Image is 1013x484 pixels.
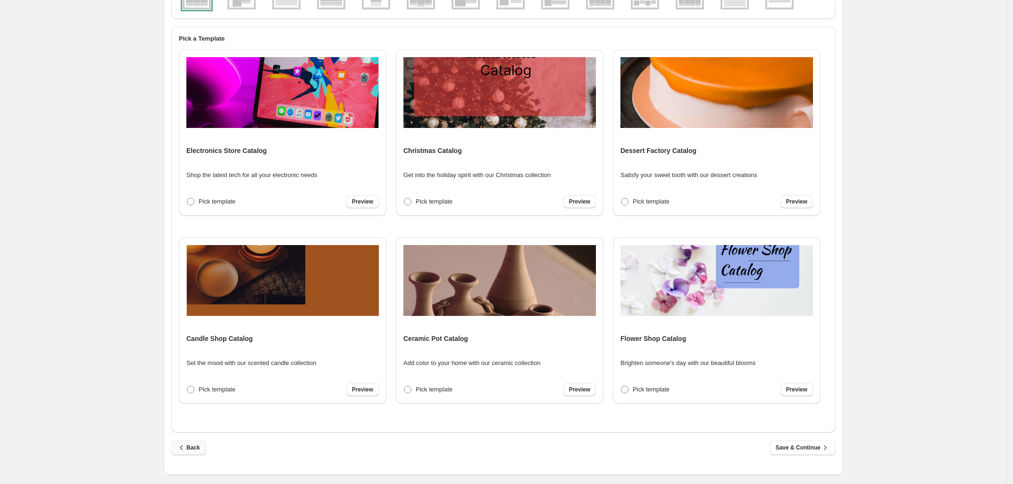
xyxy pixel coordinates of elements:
[620,146,696,155] h4: Dessert Factory Catalog
[620,358,755,368] p: Brighten someone's day with our beautiful blooms
[780,383,813,396] a: Preview
[403,170,551,180] p: Get into the holiday spirit with our Christmas collection
[199,386,235,393] span: Pick template
[633,198,670,205] span: Pick template
[186,146,267,155] h4: Electronics Store Catalog
[620,170,757,180] p: Satisfy your sweet tooth with our dessert creations
[403,146,462,155] h4: Christmas Catalog
[403,358,540,368] p: Add color to your home with our ceramic collection
[346,383,379,396] a: Preview
[346,195,379,208] a: Preview
[786,198,807,205] span: Preview
[403,334,468,343] h4: Ceramic Pot Catalog
[199,198,235,205] span: Pick template
[780,195,813,208] a: Preview
[776,443,830,452] span: Save & Continue
[171,440,206,455] button: Back
[563,383,596,396] a: Preview
[179,34,828,43] h2: Pick a Template
[620,334,686,343] h4: Flower Shop Catalog
[186,358,316,368] p: Set the mood with our scented candle collection
[569,198,590,205] span: Preview
[352,198,373,205] span: Preview
[416,198,452,205] span: Pick template
[633,386,670,393] span: Pick template
[569,386,590,393] span: Preview
[352,386,373,393] span: Preview
[563,195,596,208] a: Preview
[186,334,253,343] h4: Candle Shop Catalog
[186,170,318,180] p: Shop the latest tech for all your electronic needs
[416,386,452,393] span: Pick template
[770,440,836,455] button: Save & Continue
[786,386,807,393] span: Preview
[177,443,200,452] span: Back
